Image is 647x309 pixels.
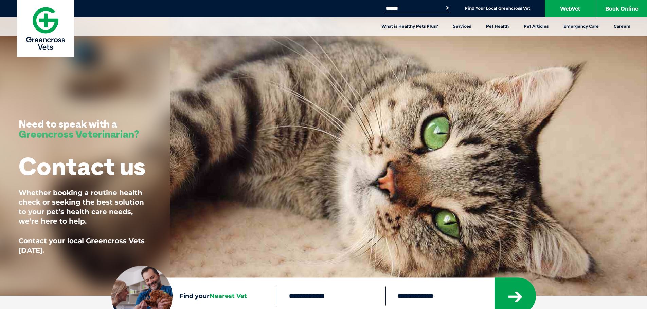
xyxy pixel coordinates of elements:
span: Greencross Veterinarian? [19,128,139,140]
a: Pet Articles [516,17,556,36]
a: Emergency Care [556,17,606,36]
a: Find Your Local Greencross Vet [465,6,530,11]
h3: Need to speak with a [19,119,139,139]
button: Search [444,5,451,12]
p: Contact your local Greencross Vets [DATE]. [19,236,151,255]
a: What is Healthy Pets Plus? [374,17,446,36]
a: Pet Health [479,17,516,36]
a: Services [446,17,479,36]
h1: Contact us [19,153,145,179]
p: Whether booking a routine health check or seeking the best solution to your pet’s health care nee... [19,188,151,226]
a: Careers [606,17,637,36]
span: Nearest Vet [210,292,247,300]
h4: Find your [179,293,277,299]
